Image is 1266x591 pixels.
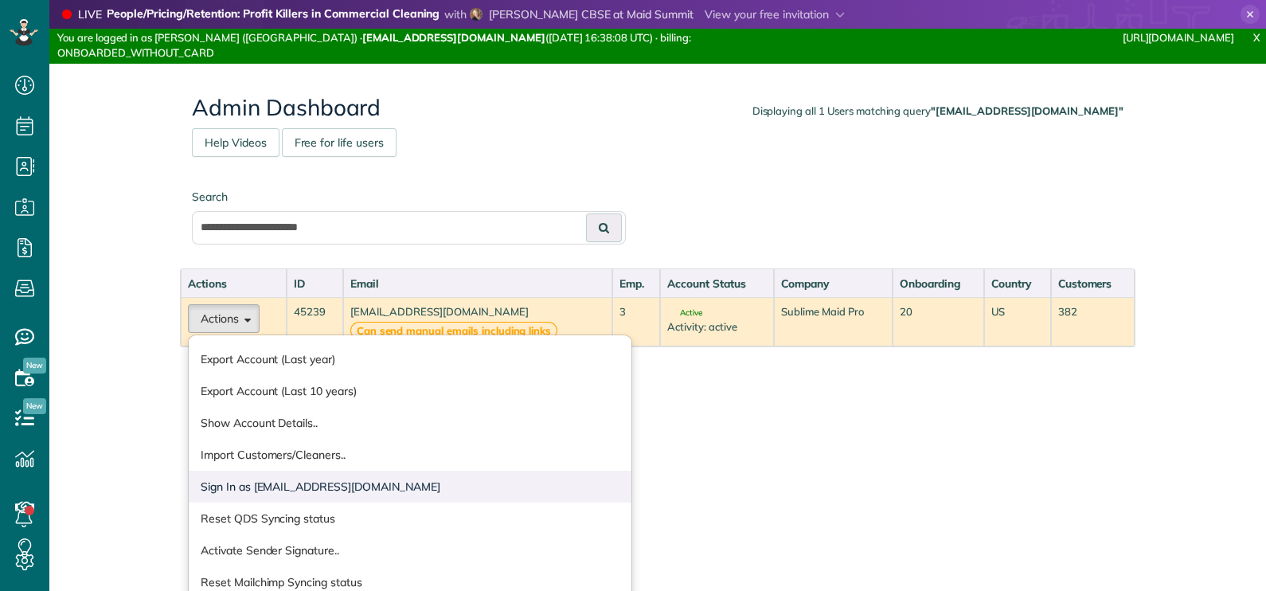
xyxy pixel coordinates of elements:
span: New [23,398,46,414]
a: [URL][DOMAIN_NAME] [1123,31,1234,44]
div: Displaying all 1 Users matching query [752,104,1123,119]
span: Active [667,309,702,317]
a: Help Videos [192,128,279,157]
div: Company [781,276,885,292]
td: 3 [612,297,660,346]
a: Free for life users [282,128,397,157]
span: New [23,358,46,374]
div: Actions [188,276,279,292]
strong: Can send manual emails including links [350,322,558,340]
a: Import Customers/Cleaners.. [189,439,631,471]
td: 20 [893,297,984,346]
td: 382 [1051,297,1135,346]
span: [PERSON_NAME] CBSE at Maid Summit [489,7,694,22]
td: Sublime Maid Pro [774,297,893,346]
a: Activate Sender Signature.. [189,534,631,566]
h2: Admin Dashboard [192,96,1123,120]
a: Reset QDS Syncing status [189,503,631,534]
a: Export Account (Last 10 years) [189,375,631,407]
span: with [444,7,467,22]
div: Customers [1058,276,1127,292]
strong: [EMAIL_ADDRESS][DOMAIN_NAME] [362,31,545,44]
div: Email [350,276,606,292]
div: Account Status [667,276,767,292]
a: Export Account (Last year) [189,343,631,375]
div: Emp. [619,276,653,292]
td: [EMAIL_ADDRESS][DOMAIN_NAME] [343,297,613,346]
div: ID [294,276,336,292]
a: Show Account Details.. [189,407,631,439]
button: Actions [188,304,260,333]
a: Sign In as [EMAIL_ADDRESS][DOMAIN_NAME] [189,471,631,503]
div: Activity: active [667,319,767,335]
td: US [984,297,1050,346]
img: sharon-l-cowan-cbse-07ff1a16c6eca22f5a671ec2db1f15d99b5fdb5d1a005d855bb838e052cce1b6.jpg [470,8,483,21]
a: X [1247,29,1266,47]
div: You are logged in as [PERSON_NAME] ([GEOGRAPHIC_DATA]) · ([DATE] 16:38:08 UTC) · billing: ONBOARD... [49,29,842,63]
div: Onboarding [900,276,977,292]
td: 45239 [287,297,343,346]
div: Country [991,276,1043,292]
label: Search [192,189,626,205]
strong: "[EMAIL_ADDRESS][DOMAIN_NAME]" [931,104,1123,117]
